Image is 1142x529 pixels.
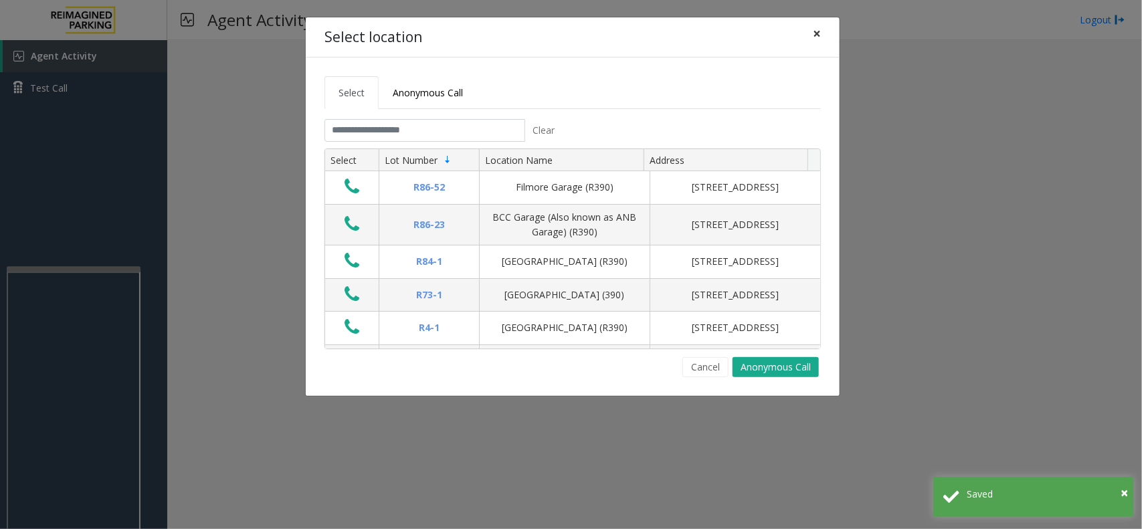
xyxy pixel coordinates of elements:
[658,217,812,232] div: [STREET_ADDRESS]
[525,119,563,142] button: Clear
[803,17,830,50] button: Close
[387,217,471,232] div: R86-23
[658,254,812,269] div: [STREET_ADDRESS]
[387,320,471,335] div: R4-1
[325,149,379,172] th: Select
[387,288,471,302] div: R73-1
[387,254,471,269] div: R84-1
[682,357,729,377] button: Cancel
[393,86,463,99] span: Anonymous Call
[488,210,642,240] div: BCC Garage (Also known as ANB Garage) (R390)
[1121,483,1128,503] button: Close
[387,180,471,195] div: R86-52
[485,154,553,167] span: Location Name
[442,154,453,165] span: Sortable
[733,357,819,377] button: Anonymous Call
[658,288,812,302] div: [STREET_ADDRESS]
[658,320,812,335] div: [STREET_ADDRESS]
[488,180,642,195] div: Filmore Garage (R390)
[488,320,642,335] div: [GEOGRAPHIC_DATA] (R390)
[324,27,422,48] h4: Select location
[1121,484,1128,502] span: ×
[488,254,642,269] div: [GEOGRAPHIC_DATA] (R390)
[339,86,365,99] span: Select
[658,180,812,195] div: [STREET_ADDRESS]
[967,487,1124,501] div: Saved
[488,288,642,302] div: [GEOGRAPHIC_DATA] (390)
[325,149,820,348] div: Data table
[650,154,684,167] span: Address
[813,24,821,43] span: ×
[324,76,821,109] ul: Tabs
[385,154,438,167] span: Lot Number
